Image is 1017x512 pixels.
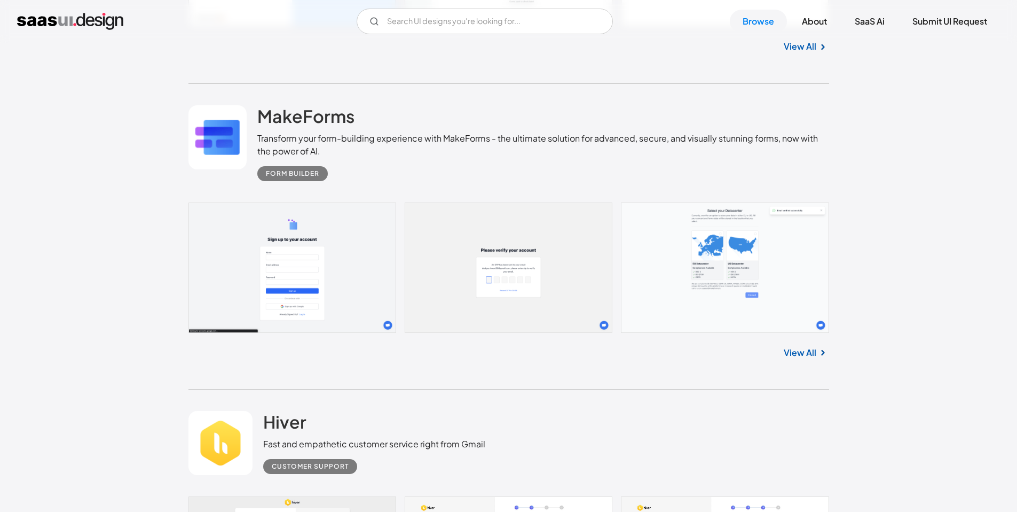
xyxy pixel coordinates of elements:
a: MakeForms [257,105,354,132]
div: Transform your form-building experience with MakeForms - the ultimate solution for advanced, secu... [257,132,829,158]
a: Hiver [263,411,306,438]
form: Email Form [357,9,613,34]
div: Customer Support [272,460,349,473]
a: About [789,10,840,33]
h2: MakeForms [257,105,354,127]
h2: Hiver [263,411,306,432]
div: Fast and empathetic customer service right from Gmail [263,438,485,451]
div: Form Builder [266,167,319,180]
a: SaaS Ai [842,10,897,33]
input: Search UI designs you're looking for... [357,9,613,34]
a: View All [784,346,816,359]
a: home [17,13,123,30]
a: View All [784,40,816,53]
a: Browse [730,10,787,33]
a: Submit UI Request [900,10,1000,33]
